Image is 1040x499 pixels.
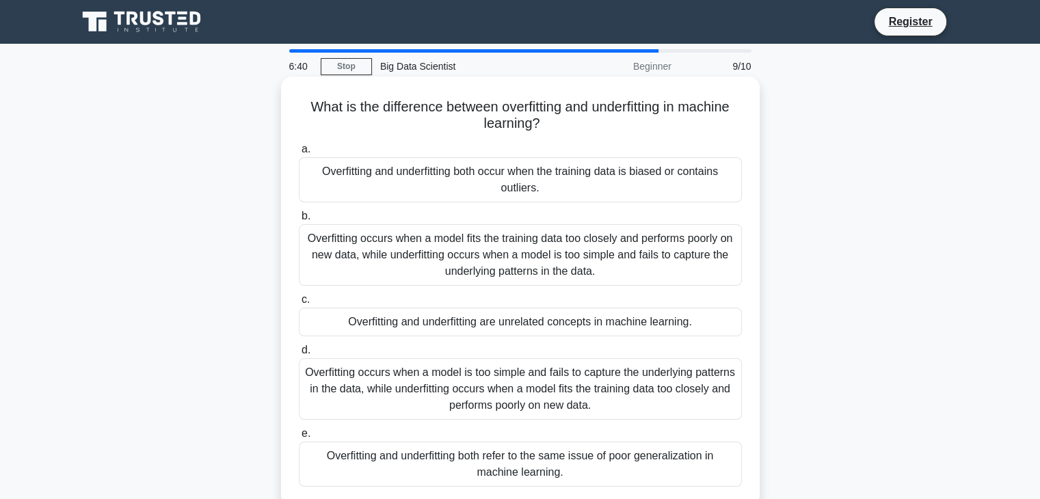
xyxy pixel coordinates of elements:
div: Overfitting and underfitting are unrelated concepts in machine learning. [299,308,742,336]
span: e. [302,427,310,439]
h5: What is the difference between overfitting and underfitting in machine learning? [297,98,743,133]
div: Overfitting occurs when a model fits the training data too closely and performs poorly on new dat... [299,224,742,286]
span: d. [302,344,310,355]
div: Overfitting occurs when a model is too simple and fails to capture the underlying patterns in the... [299,358,742,420]
div: Beginner [560,53,680,80]
a: Register [880,13,940,30]
span: b. [302,210,310,221]
div: 9/10 [680,53,760,80]
span: a. [302,143,310,154]
a: Stop [321,58,372,75]
span: c. [302,293,310,305]
div: 6:40 [281,53,321,80]
div: Big Data Scientist [372,53,560,80]
div: Overfitting and underfitting both refer to the same issue of poor generalization in machine learn... [299,442,742,487]
div: Overfitting and underfitting both occur when the training data is biased or contains outliers. [299,157,742,202]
